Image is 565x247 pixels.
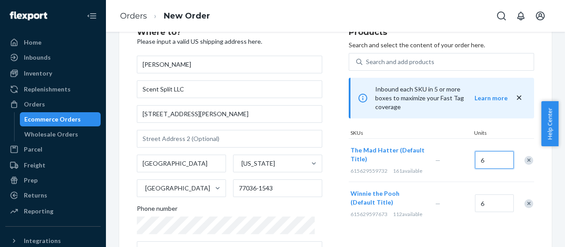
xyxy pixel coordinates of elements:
[24,236,61,245] div: Integrations
[241,159,275,168] div: [US_STATE]
[531,7,549,25] button: Open account menu
[137,204,177,217] span: Phone number
[20,112,101,126] a: Ecommerce Orders
[349,28,534,37] h2: Products
[5,142,101,156] a: Parcel
[233,179,322,197] input: ZIP Code
[350,190,399,206] span: Winnie the Pooh (Default Title)
[137,56,322,73] input: First & Last Name
[524,156,533,165] div: Remove Item
[493,7,510,25] button: Open Search Box
[5,204,101,218] a: Reporting
[24,38,41,47] div: Home
[24,161,45,170] div: Freight
[541,101,558,146] button: Help Center
[350,189,425,207] button: Winnie the Pooh (Default Title)
[24,115,81,124] div: Ecommerce Orders
[393,167,422,174] span: 161 available
[24,176,38,185] div: Prep
[475,194,514,212] input: Quantity
[5,173,101,187] a: Prep
[24,145,42,154] div: Parcel
[5,50,101,65] a: Inbounds
[20,127,101,141] a: Wholesale Orders
[24,69,52,78] div: Inventory
[350,211,388,217] span: 615629597673
[137,130,322,148] input: Street Address 2 (Optional)
[145,184,210,193] div: [GEOGRAPHIC_DATA]
[5,35,101,49] a: Home
[137,155,226,172] input: City
[137,80,322,98] input: Company Name
[5,82,101,96] a: Replenishments
[24,53,51,62] div: Inbounds
[5,97,101,111] a: Orders
[350,146,425,163] button: The Mad Hatter (Default Title)
[241,159,241,168] input: [US_STATE]
[164,11,210,21] a: New Order
[24,85,71,94] div: Replenishments
[349,129,472,138] div: SKUs
[393,211,422,217] span: 112 available
[435,156,441,164] span: —
[120,11,147,21] a: Orders
[349,41,534,49] p: Search and select the content of your order here.
[113,3,217,29] ol: breadcrumbs
[137,28,322,37] h2: Where to?
[137,105,322,123] input: Street Address
[435,200,441,207] span: —
[137,37,322,46] p: Please input a valid US shipping address here.
[472,129,512,138] div: Units
[475,94,508,103] button: Learn more
[5,66,101,80] a: Inventory
[24,100,45,109] div: Orders
[5,188,101,202] a: Returns
[83,7,101,25] button: Close Navigation
[10,11,47,20] img: Flexport logo
[24,207,53,216] div: Reporting
[349,78,534,118] div: Inbound each SKU in 5 or more boxes to maximize your Fast Tag coverage
[24,191,47,200] div: Returns
[515,93,524,103] button: close
[350,167,388,174] span: 615629559732
[366,57,434,66] div: Search and add products
[144,184,145,193] input: [GEOGRAPHIC_DATA]
[524,199,533,208] div: Remove Item
[512,7,530,25] button: Open notifications
[24,130,78,139] div: Wholesale Orders
[475,151,514,169] input: Quantity
[5,158,101,172] a: Freight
